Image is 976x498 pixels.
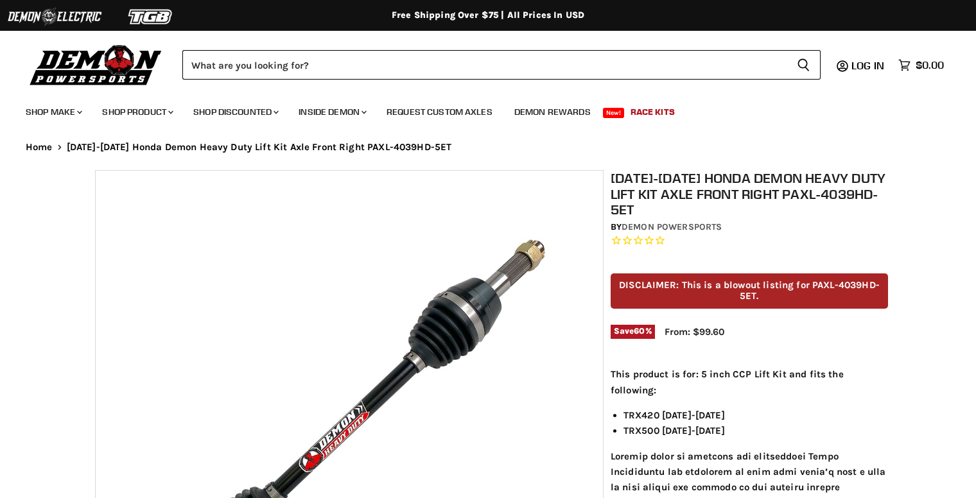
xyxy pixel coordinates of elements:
a: Shop Product [92,99,181,125]
form: Product [182,50,821,80]
a: $0.00 [892,56,950,74]
img: Demon Electric Logo 2 [6,4,103,29]
a: Inside Demon [289,99,374,125]
li: TRX420 [DATE]-[DATE] [623,408,888,423]
span: New! [603,108,625,118]
img: Demon Powersports [26,42,166,87]
button: Search [787,50,821,80]
div: by [611,220,888,234]
a: Request Custom Axles [377,99,502,125]
img: TGB Logo 2 [103,4,199,29]
span: From: $99.60 [665,326,724,338]
p: DISCLAIMER: This is a blowout listing for PAXL-4039HD-5ET. [611,273,888,309]
span: Rated 0.0 out of 5 stars 0 reviews [611,234,888,248]
a: Log in [846,60,892,71]
input: Search [182,50,787,80]
a: Home [26,142,53,153]
h1: [DATE]-[DATE] Honda Demon Heavy Duty Lift Kit Axle Front Right PAXL-4039HD-5ET [611,170,888,218]
span: Log in [851,59,884,72]
ul: Main menu [16,94,941,125]
span: 60 [634,326,645,336]
span: $0.00 [916,59,944,71]
span: [DATE]-[DATE] Honda Demon Heavy Duty Lift Kit Axle Front Right PAXL-4039HD-5ET [67,142,452,153]
p: This product is for: 5 inch CCP Lift Kit and fits the following: [611,366,888,398]
span: Save % [611,325,655,339]
li: TRX500 [DATE]-[DATE] [623,423,888,438]
a: Race Kits [621,99,684,125]
a: Shop Make [16,99,90,125]
a: Shop Discounted [184,99,286,125]
a: Demon Rewards [505,99,600,125]
a: Demon Powersports [622,221,722,232]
